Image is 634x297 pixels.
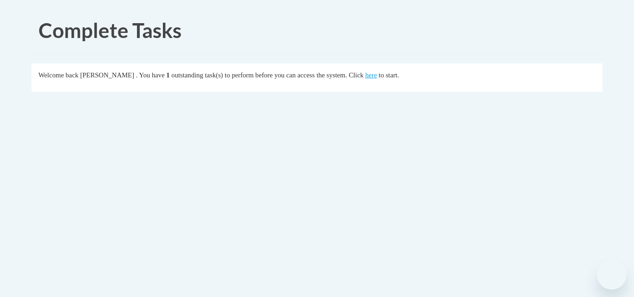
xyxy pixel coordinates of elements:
[597,260,627,290] iframe: Button to launch messaging window
[80,71,134,79] span: [PERSON_NAME]
[39,71,78,79] span: Welcome back
[171,71,363,79] span: outstanding task(s) to perform before you can access the system. Click
[166,71,169,79] span: 1
[365,71,377,79] a: here
[379,71,399,79] span: to start.
[39,18,181,42] span: Complete Tasks
[136,71,165,79] span: . You have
